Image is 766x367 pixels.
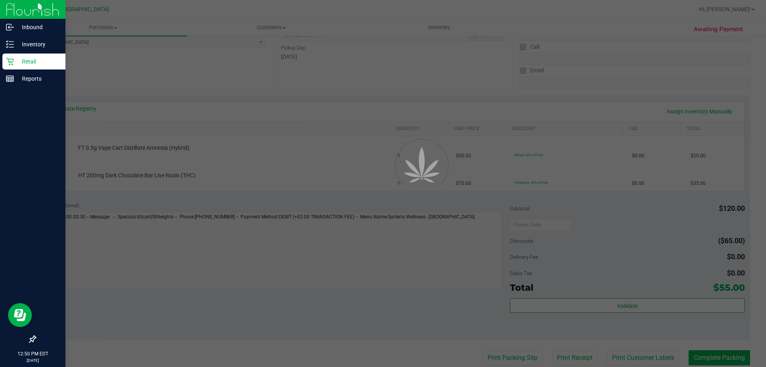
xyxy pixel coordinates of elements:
[6,75,14,83] inline-svg: Reports
[4,350,62,357] p: 12:50 PM EDT
[6,40,14,48] inline-svg: Inventory
[14,74,62,83] p: Reports
[8,303,32,327] iframe: Resource center
[14,57,62,66] p: Retail
[4,357,62,363] p: [DATE]
[6,23,14,31] inline-svg: Inbound
[14,22,62,32] p: Inbound
[6,58,14,65] inline-svg: Retail
[14,40,62,49] p: Inventory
